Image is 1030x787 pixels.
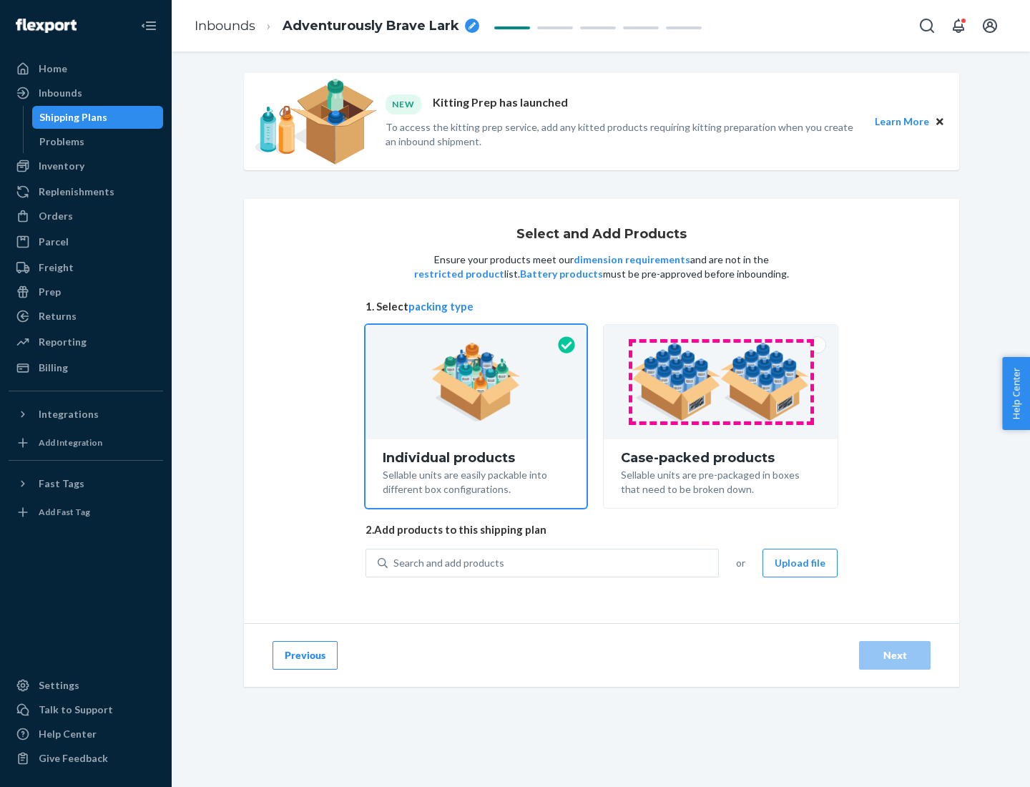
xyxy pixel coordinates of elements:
div: Next [871,648,918,663]
a: Problems [32,130,164,153]
div: Give Feedback [39,751,108,766]
div: Prep [39,285,61,299]
div: Returns [39,309,77,323]
button: Open Search Box [913,11,941,40]
div: Integrations [39,407,99,421]
div: Talk to Support [39,703,113,717]
img: Flexport logo [16,19,77,33]
div: Case-packed products [621,451,820,465]
ol: breadcrumbs [183,5,491,47]
div: Orders [39,209,73,223]
button: dimension requirements [574,253,690,267]
div: Individual products [383,451,569,465]
p: To access the kitting prep service, add any kitted products requiring kitting preparation when yo... [386,120,862,149]
button: Close Navigation [134,11,163,40]
button: Upload file [762,549,838,577]
div: Sellable units are easily packable into different box configurations. [383,465,569,497]
img: case-pack.59cecea509d18c883b923b81aeac6d0b.png [632,343,810,421]
img: individual-pack.facf35554cb0f1810c75b2bd6df2d64e.png [431,343,521,421]
div: Inventory [39,159,84,173]
div: Parcel [39,235,69,249]
button: Integrations [9,403,163,426]
a: Add Integration [9,431,163,454]
a: Add Fast Tag [9,501,163,524]
a: Returns [9,305,163,328]
a: Orders [9,205,163,228]
button: Open account menu [976,11,1004,40]
div: Inbounds [39,86,82,100]
button: Close [932,114,948,129]
div: Freight [39,260,74,275]
button: Help Center [1002,357,1030,430]
a: Home [9,57,163,80]
div: Settings [39,678,79,693]
div: Sellable units are pre-packaged in boxes that need to be broken down. [621,465,820,497]
button: Give Feedback [9,747,163,770]
button: Next [859,641,931,670]
a: Freight [9,256,163,279]
p: Kitting Prep has launched [433,94,568,114]
a: Reporting [9,331,163,353]
a: Settings [9,674,163,697]
div: Add Integration [39,436,102,449]
span: Adventurously Brave Lark [283,17,459,36]
h1: Select and Add Products [516,228,687,242]
p: Ensure your products meet our and are not in the list. must be pre-approved before inbounding. [413,253,790,281]
a: Help Center [9,723,163,746]
button: Learn More [875,114,929,129]
a: Talk to Support [9,698,163,721]
span: 1. Select [366,299,838,314]
button: Battery products [520,267,603,281]
a: Replenishments [9,180,163,203]
div: NEW [386,94,421,114]
a: Inventory [9,155,163,177]
div: Shipping Plans [39,110,107,124]
div: Replenishments [39,185,114,199]
div: Search and add products [393,556,504,570]
span: 2. Add products to this shipping plan [366,522,838,537]
div: Add Fast Tag [39,506,90,518]
a: Shipping Plans [32,106,164,129]
div: Fast Tags [39,476,84,491]
button: Previous [273,641,338,670]
span: or [736,556,745,570]
a: Parcel [9,230,163,253]
a: Billing [9,356,163,379]
a: Inbounds [9,82,163,104]
button: restricted product [414,267,504,281]
button: Fast Tags [9,472,163,495]
a: Inbounds [195,18,255,34]
div: Problems [39,135,84,149]
div: Help Center [39,727,97,741]
div: Home [39,62,67,76]
a: Prep [9,280,163,303]
button: Open notifications [944,11,973,40]
div: Billing [39,361,68,375]
div: Reporting [39,335,87,349]
button: packing type [408,299,474,314]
